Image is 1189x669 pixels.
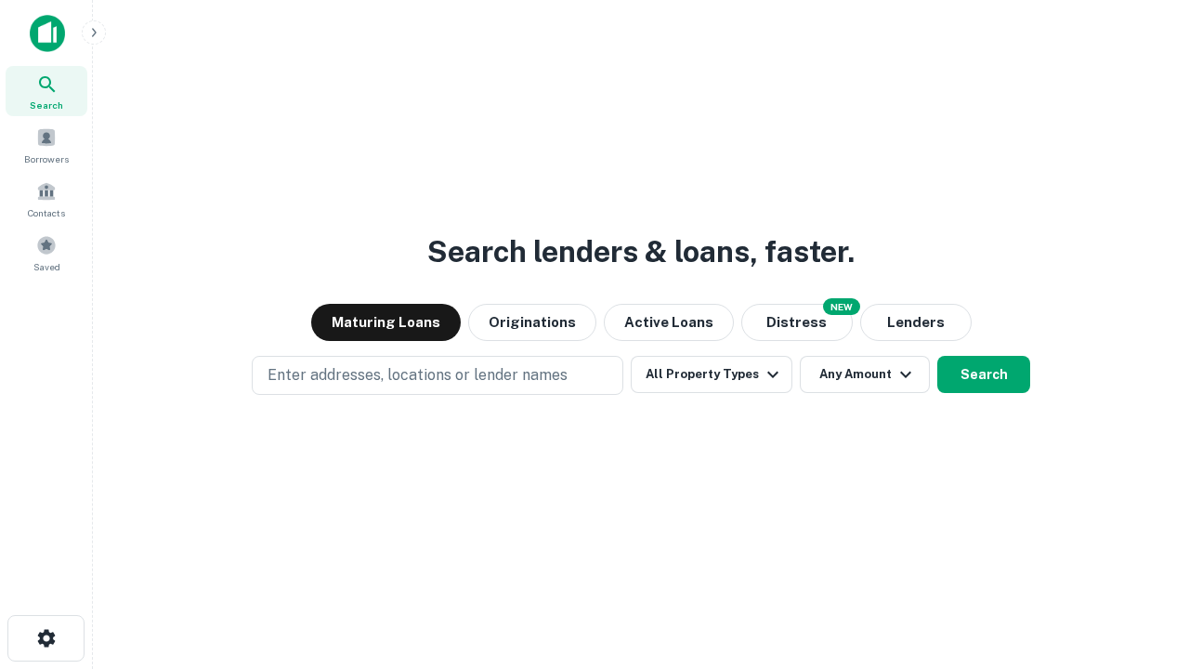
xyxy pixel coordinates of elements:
[468,304,596,341] button: Originations
[252,356,623,395] button: Enter addresses, locations or lender names
[1096,520,1189,610] iframe: Chat Widget
[33,259,60,274] span: Saved
[860,304,972,341] button: Lenders
[268,364,568,387] p: Enter addresses, locations or lender names
[24,151,69,166] span: Borrowers
[311,304,461,341] button: Maturing Loans
[6,174,87,224] a: Contacts
[6,66,87,116] a: Search
[30,98,63,112] span: Search
[6,228,87,278] a: Saved
[28,205,65,220] span: Contacts
[937,356,1030,393] button: Search
[823,298,860,315] div: NEW
[427,230,855,274] h3: Search lenders & loans, faster.
[30,15,65,52] img: capitalize-icon.png
[6,120,87,170] a: Borrowers
[604,304,734,341] button: Active Loans
[800,356,930,393] button: Any Amount
[631,356,792,393] button: All Property Types
[741,304,853,341] button: Search distressed loans with lien and other non-mortgage details.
